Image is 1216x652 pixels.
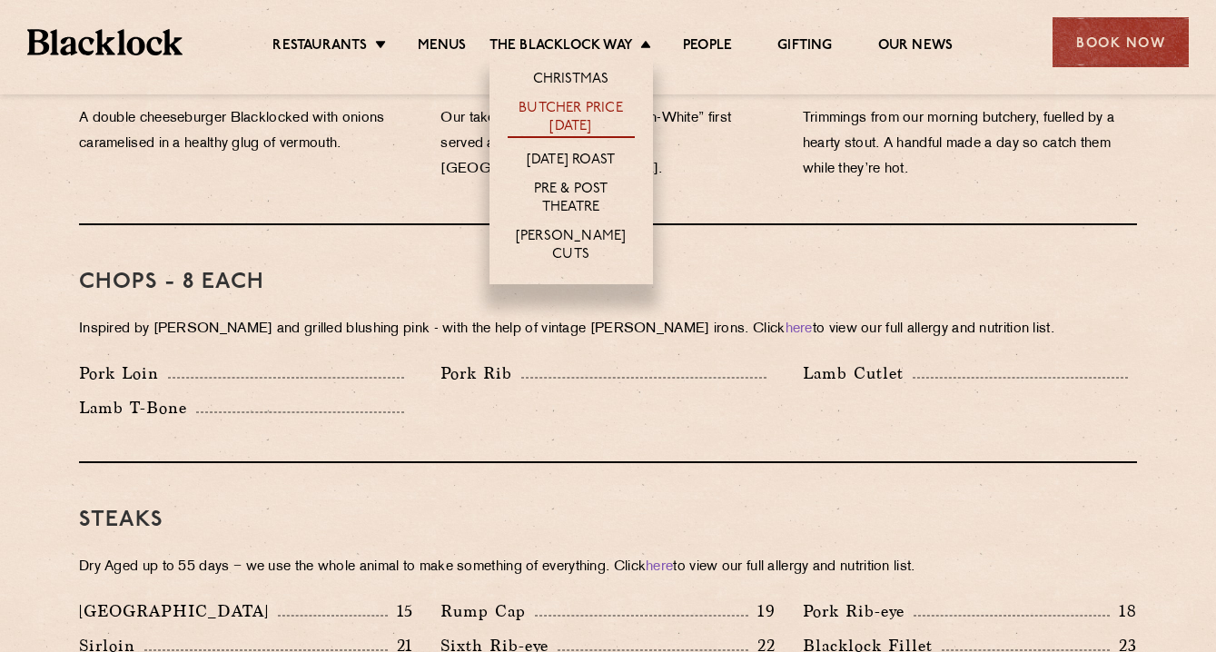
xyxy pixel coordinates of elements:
[79,555,1137,580] p: Dry Aged up to 55 days − we use the whole animal to make something of everything. Click to view o...
[533,71,609,91] a: Christmas
[508,181,635,219] a: Pre & Post Theatre
[418,37,467,57] a: Menus
[440,106,775,183] p: Our take on the classic “Steak-On-White” first served at [PERSON_NAME] in [GEOGRAPHIC_DATA] in [D...
[508,100,635,138] a: Butcher Price [DATE]
[440,598,535,624] p: Rump Cap
[79,317,1137,342] p: Inspired by [PERSON_NAME] and grilled blushing pink - with the help of vintage [PERSON_NAME] iron...
[748,599,776,623] p: 19
[803,106,1137,183] p: Trimmings from our morning butchery, fuelled by a hearty stout. A handful made a day so catch the...
[489,37,633,57] a: The Blacklock Way
[527,152,615,172] a: [DATE] Roast
[1110,599,1137,623] p: 18
[803,598,914,624] p: Pork Rib-eye
[79,598,278,624] p: [GEOGRAPHIC_DATA]
[79,106,413,157] p: A double cheeseburger Blacklocked with onions caramelised in a healthy glug of vermouth.
[388,599,414,623] p: 15
[878,37,954,57] a: Our News
[1053,17,1189,67] div: Book Now
[79,509,1137,532] h3: Steaks
[646,560,673,574] a: here
[440,361,521,386] p: Pork Rib
[79,361,168,386] p: Pork Loin
[786,322,813,336] a: here
[777,37,832,57] a: Gifting
[683,37,732,57] a: People
[508,228,635,266] a: [PERSON_NAME] Cuts
[803,361,913,386] p: Lamb Cutlet
[27,29,183,55] img: BL_Textured_Logo-footer-cropped.svg
[79,395,196,420] p: Lamb T-Bone
[79,271,1137,294] h3: Chops - 8 each
[272,37,367,57] a: Restaurants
